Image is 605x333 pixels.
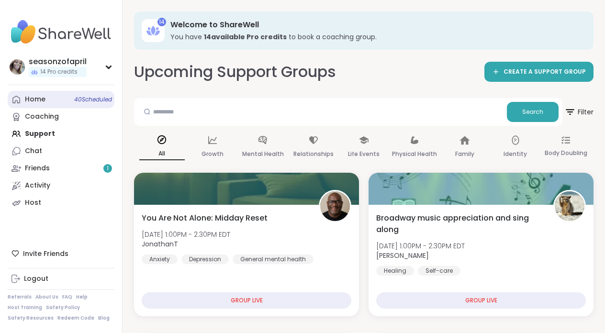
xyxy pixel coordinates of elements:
div: Friends [25,164,50,173]
div: Anxiety [142,255,178,264]
img: seasonzofapril [10,59,25,75]
div: GROUP LIVE [376,292,586,309]
span: CREATE A SUPPORT GROUP [504,68,586,76]
p: Body Doubling [545,147,587,159]
button: Filter [564,98,594,126]
div: Host [25,198,41,208]
div: Healing [376,266,414,276]
a: Coaching [8,108,114,125]
a: Blog [98,315,110,322]
a: Home40Scheduled [8,91,114,108]
span: [DATE] 1:00PM - 2:30PM EDT [376,241,465,251]
a: Help [76,294,88,300]
h3: You have to book a coaching group. [170,32,580,42]
h2: Upcoming Support Groups [134,61,336,83]
div: Invite Friends [8,245,114,262]
div: Activity [25,181,50,190]
a: About Us [35,294,58,300]
div: Coaching [25,112,59,122]
div: seasonzofapril [29,56,87,67]
a: Redeem Code [57,315,94,322]
span: 1 [107,165,109,173]
div: GROUP LIVE [142,292,351,309]
a: Safety Policy [46,304,80,311]
button: Search [507,102,559,122]
span: Filter [564,100,594,123]
h3: Welcome to ShareWell [170,20,580,30]
div: Home [25,95,45,104]
a: CREATE A SUPPORT GROUP [484,62,594,82]
a: Chat [8,143,114,160]
a: Friends1 [8,160,114,177]
span: 40 Scheduled [74,96,112,103]
div: Logout [24,274,48,284]
p: Growth [202,148,224,160]
span: Broadway music appreciation and sing along [376,212,543,235]
p: Relationships [293,148,334,160]
div: General mental health [233,255,314,264]
a: Host [8,194,114,211]
p: Mental Health [242,148,284,160]
img: JonathanT [320,191,350,221]
b: JonathanT [142,239,178,249]
p: Identity [504,148,527,160]
div: Chat [25,146,42,156]
a: Activity [8,177,114,194]
span: 14 Pro credits [40,68,78,76]
p: Life Events [348,148,380,160]
p: All [139,148,185,160]
div: Depression [181,255,229,264]
a: Safety Resources [8,315,54,322]
div: Self-care [418,266,460,276]
a: Referrals [8,294,32,300]
img: spencer [555,191,584,221]
a: Host Training [8,304,42,311]
a: FAQ [62,294,72,300]
b: 14 available Pro credit s [204,32,287,42]
p: Physical Health [392,148,437,160]
div: 14 [157,18,166,26]
span: [DATE] 1:00PM - 2:30PM EDT [142,230,230,239]
b: [PERSON_NAME] [376,251,429,260]
a: Logout [8,270,114,288]
span: Search [522,108,543,116]
img: ShareWell Nav Logo [8,15,114,49]
p: Family [455,148,474,160]
span: You Are Not Alone: Midday Reset [142,212,268,224]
